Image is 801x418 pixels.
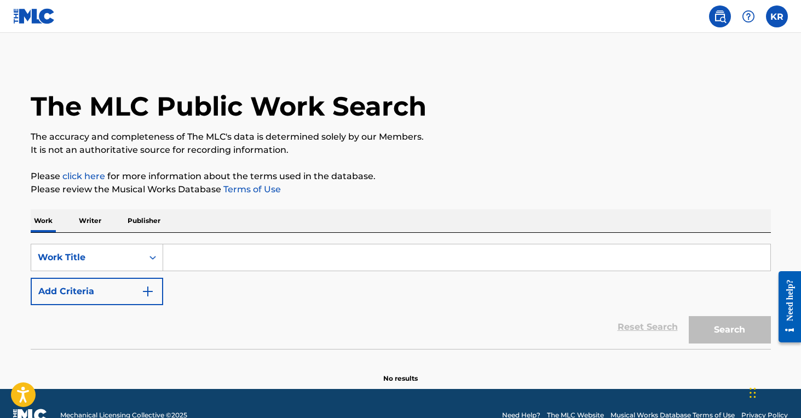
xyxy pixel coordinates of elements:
[750,376,756,409] div: Drag
[31,144,771,157] p: It is not an authoritative source for recording information.
[38,251,136,264] div: Work Title
[76,209,105,232] p: Writer
[141,285,154,298] img: 9d2ae6d4665cec9f34b9.svg
[221,184,281,194] a: Terms of Use
[766,5,788,27] div: User Menu
[709,5,731,27] a: Public Search
[124,209,164,232] p: Publisher
[770,262,801,352] iframe: Resource Center
[31,170,771,183] p: Please for more information about the terms used in the database.
[13,8,55,24] img: MLC Logo
[31,244,771,349] form: Search Form
[746,365,801,418] iframe: Chat Widget
[31,278,163,305] button: Add Criteria
[31,183,771,196] p: Please review the Musical Works Database
[713,10,727,23] img: search
[383,360,418,383] p: No results
[31,130,771,144] p: The accuracy and completeness of The MLC's data is determined solely by our Members.
[31,90,427,123] h1: The MLC Public Work Search
[742,10,755,23] img: help
[62,171,105,181] a: click here
[31,209,56,232] p: Work
[737,5,759,27] div: Help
